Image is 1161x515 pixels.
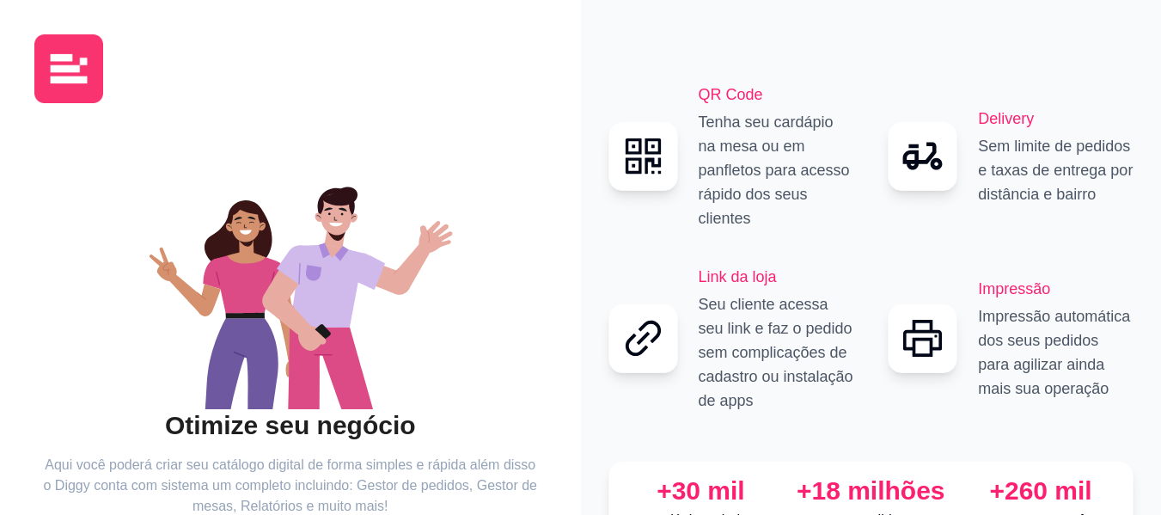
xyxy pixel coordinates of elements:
div: +18 milhões [792,475,949,506]
p: Impressão automática dos seus pedidos para agilizar ainda mais sua operação [978,304,1134,401]
h2: Delivery [978,107,1134,131]
div: animation [43,151,538,409]
div: +30 mil [623,475,779,506]
h2: QR Code [699,83,854,107]
h2: Link da loja [699,265,854,289]
p: Tenha seu cardápio na mesa ou em panfletos para acesso rápido dos seus clientes [699,110,854,230]
p: Sem limite de pedidos e taxas de entrega por distância e bairro [978,134,1134,206]
img: logo [34,34,103,103]
h2: Otimize seu negócio [43,409,538,442]
h2: Impressão [978,277,1134,301]
p: Seu cliente acessa seu link e faz o pedido sem complicações de cadastro ou instalação de apps [699,292,854,413]
div: +260 mil [962,475,1119,506]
